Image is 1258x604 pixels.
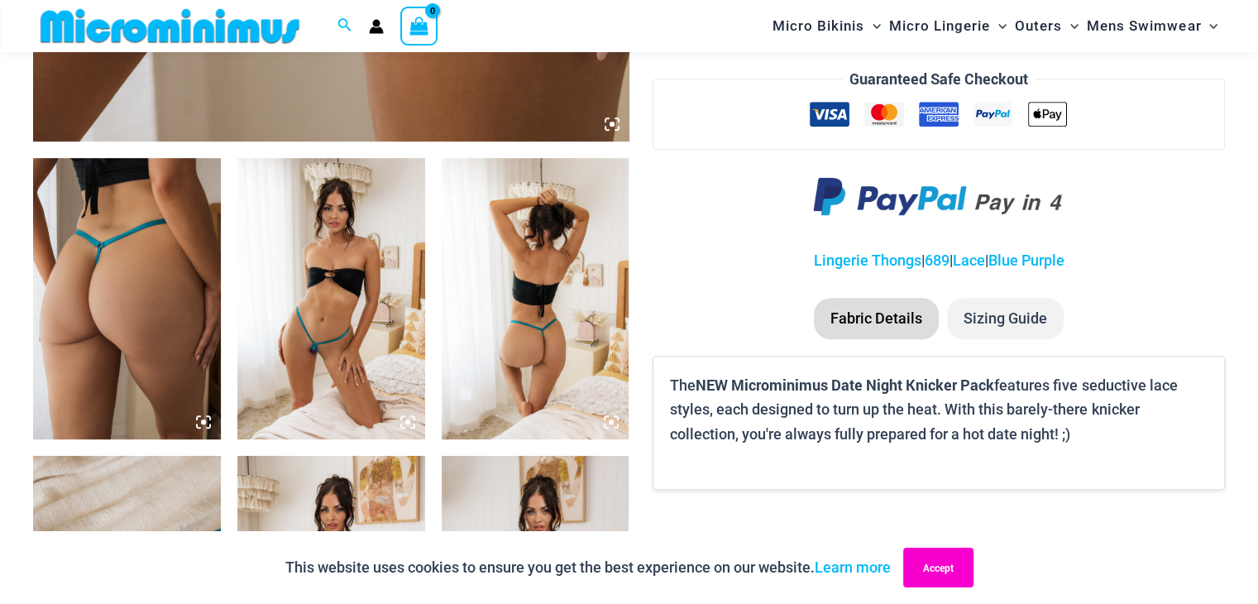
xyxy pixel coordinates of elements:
nav: Site Navigation [766,2,1225,50]
a: Blue [988,252,1018,269]
a: Account icon link [369,19,384,34]
p: This website uses cookies to ensure you get the best experience on our website. [285,555,891,580]
p: The features five seductive lace styles, each designed to turn up the heat. With this barely-ther... [670,373,1208,447]
a: Learn more [815,558,891,576]
a: Search icon link [337,16,352,36]
legend: Guaranteed Safe Checkout [843,67,1035,92]
a: View Shopping Cart, empty [400,7,438,45]
b: NEW Microminimus Date Night Knicker Pack [696,375,994,395]
li: Sizing Guide [947,298,1064,339]
span: Mens Swimwear [1087,5,1201,47]
span: Menu Toggle [1201,5,1217,47]
a: 689 [925,252,949,269]
span: Menu Toggle [990,5,1007,47]
span: Micro Bikinis [772,5,864,47]
img: MM SHOP LOGO FLAT [34,7,306,45]
a: Purple [1021,252,1064,269]
a: Lingerie Thongs [814,252,921,269]
span: Micro Lingerie [889,5,990,47]
p: | | | [653,248,1225,273]
img: Georgia PurpleAqua 689 Micro Thong [442,158,629,439]
span: Outers [1015,5,1062,47]
img: Georgia PurpleAqua 689 Micro Thong [237,158,425,439]
a: Lace [953,252,985,269]
a: OutersMenu ToggleMenu Toggle [1011,5,1083,47]
li: Fabric Details [814,298,939,339]
img: Georgia PurpleAqua 689 Micro Thong [33,158,221,439]
a: Mens SwimwearMenu ToggleMenu Toggle [1083,5,1222,47]
button: Accept [903,548,973,587]
span: Menu Toggle [864,5,881,47]
a: Micro LingerieMenu ToggleMenu Toggle [885,5,1011,47]
a: Micro BikinisMenu ToggleMenu Toggle [768,5,885,47]
span: Menu Toggle [1062,5,1079,47]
